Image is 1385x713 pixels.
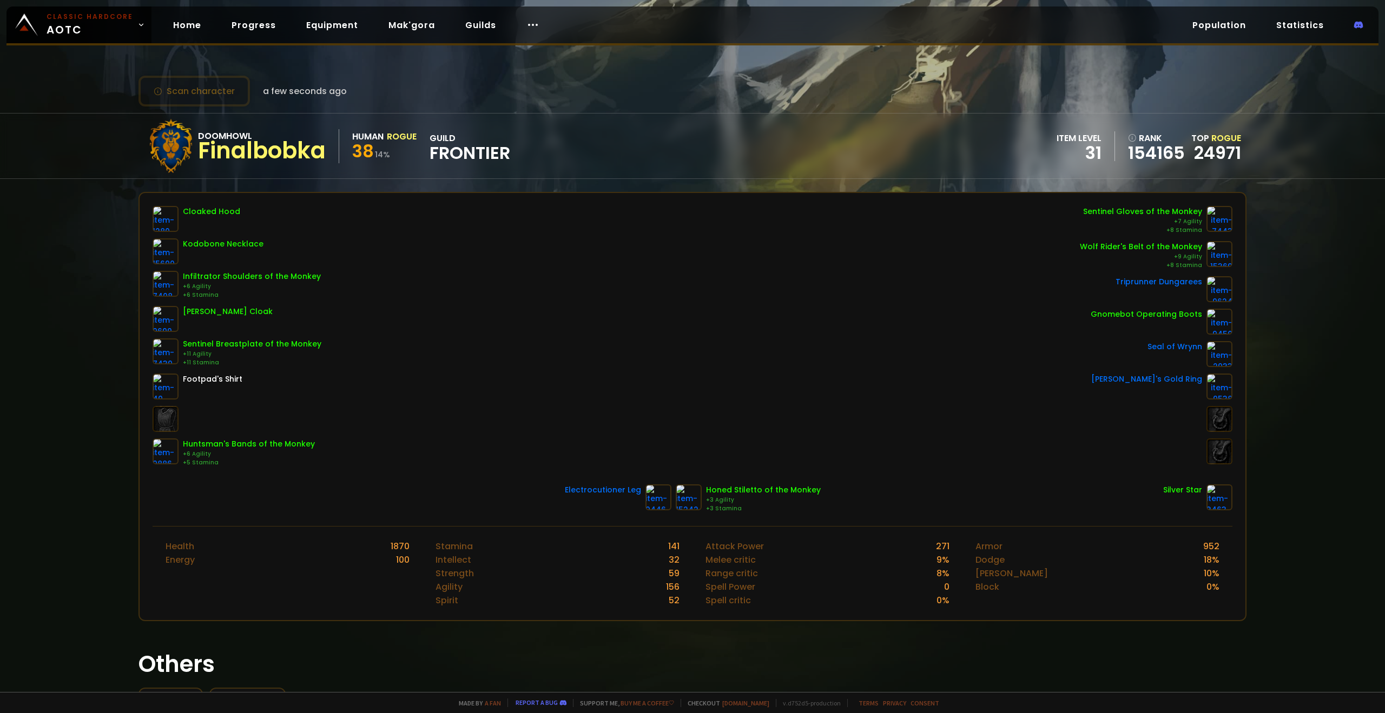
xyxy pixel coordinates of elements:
span: Support me, [573,699,674,707]
div: Stamina [436,539,473,553]
div: Triprunner Dungarees [1116,276,1202,288]
div: Kodobone Necklace [183,238,263,250]
div: 0 % [1206,580,1219,594]
div: 32 [669,553,680,567]
div: Energy [166,553,195,567]
div: 52 [669,594,680,607]
div: +8 Stamina [1083,226,1202,235]
img: item-7443 [1206,206,1232,232]
div: +6 Agility [183,282,321,291]
div: Dodge [975,553,1005,567]
div: Sentinel Breastplate of the Monkey [183,338,321,350]
div: item level [1057,131,1102,145]
div: +11 Stamina [183,358,321,367]
div: Honed Stiletto of the Monkey [706,484,821,496]
div: Finalbobka [198,143,326,159]
div: 271 [936,539,949,553]
img: item-9538 [1206,374,1232,399]
button: Scan character [138,76,250,106]
div: Agility [436,580,463,594]
div: Range critic [705,567,758,580]
div: Intellect [436,553,471,567]
div: Seal of Wrynn [1147,341,1202,352]
small: Classic Hardcore [47,12,133,22]
div: Melee critic [705,553,756,567]
div: [PERSON_NAME] Cloak [183,306,273,317]
div: Spell Power [705,580,755,594]
img: item-3463 [1206,484,1232,510]
div: Armor [975,539,1003,553]
span: Made by [452,699,501,707]
div: +7 Agility [1083,217,1202,226]
a: Classic HardcoreAOTC [6,6,151,43]
div: 952 [1203,539,1219,553]
img: item-9446 [645,484,671,510]
img: item-7439 [153,338,179,364]
div: +6 Stamina [183,291,321,299]
a: Population [1184,14,1255,36]
span: Checkout [681,699,769,707]
a: Guilds [457,14,505,36]
img: item-2933 [1206,341,1232,367]
div: +8 Stamina [1080,261,1202,270]
a: Report a bug [516,698,558,707]
div: 8 % [936,567,949,580]
div: Doomhowl [198,129,326,143]
div: [PERSON_NAME] [975,567,1048,580]
img: item-15242 [676,484,702,510]
div: Silver Star [1163,484,1202,496]
div: [PERSON_NAME]'s Gold Ring [1091,374,1202,385]
div: 10 % [1204,567,1219,580]
div: 9 % [936,553,949,567]
div: 59 [669,567,680,580]
span: AOTC [47,12,133,38]
span: a few seconds ago [263,84,347,98]
div: Electrocutioner Leg [565,484,641,496]
div: 31 [1057,145,1102,161]
img: item-7408 [153,271,179,297]
div: +11 Agility [183,350,321,358]
a: Progress [223,14,285,36]
div: Footpad's Shirt [183,374,242,385]
div: +5 Stamina [183,458,315,467]
div: Sentinel Gloves of the Monkey [1083,206,1202,217]
img: item-15690 [153,238,179,264]
div: 18 % [1204,553,1219,567]
a: Mak'gora [380,14,444,36]
span: Rogue [1211,132,1241,144]
div: Top [1191,131,1241,145]
img: item-9699 [153,306,179,332]
div: 1870 [391,539,410,553]
div: 100 [396,553,410,567]
div: Huntsman's Bands of the Monkey [183,438,315,450]
div: Human [352,130,384,143]
div: Infiltrator Shoulders of the Monkey [183,271,321,282]
div: Cloaked Hood [183,206,240,217]
div: Gnomebot Operating Boots [1091,309,1202,320]
img: item-15369 [1206,241,1232,267]
div: Health [166,539,194,553]
div: rank [1128,131,1185,145]
a: Privacy [883,699,906,707]
div: 156 [666,580,680,594]
span: Frontier [430,145,510,161]
div: +3 Stamina [706,504,821,513]
a: a fan [485,699,501,707]
a: Terms [859,699,879,707]
div: Strength [436,567,474,580]
a: Home [164,14,210,36]
div: Wolf Rider's Belt of the Monkey [1080,241,1202,252]
a: Equipment [298,14,367,36]
a: [DOMAIN_NAME] [722,699,769,707]
span: v. d752d5 - production [776,699,841,707]
div: guild [430,131,510,161]
a: 154165 [1128,145,1185,161]
div: Spell critic [705,594,751,607]
a: Buy me a coffee [621,699,674,707]
small: 14 % [375,149,390,160]
a: Consent [911,699,939,707]
div: 0 [944,580,949,594]
div: +6 Agility [183,450,315,458]
div: Block [975,580,999,594]
div: Attack Power [705,539,764,553]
